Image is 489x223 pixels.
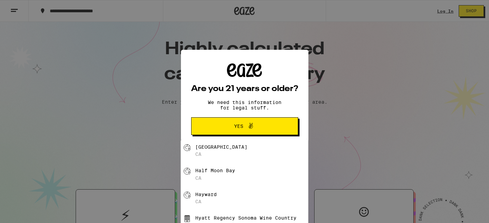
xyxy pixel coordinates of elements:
img: Half Moon Bay [184,168,190,175]
img: Hyatt Regency Sonoma Wine Country [184,215,190,222]
img: Hayward [184,192,190,198]
div: [GEOGRAPHIC_DATA] [195,144,247,150]
img: Healdsburg [184,144,190,151]
span: Yes [234,124,243,129]
h2: Are you 21 years or older? [191,85,298,93]
div: Half Moon Bay [195,168,235,173]
div: Hayward [195,192,217,197]
div: CA [195,199,201,204]
p: We need this information for legal stuff. [202,100,287,110]
button: Yes [191,117,298,135]
div: Hyatt Regency Sonoma Wine Country [195,215,296,221]
div: CA [195,175,201,181]
div: CA [195,151,201,157]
